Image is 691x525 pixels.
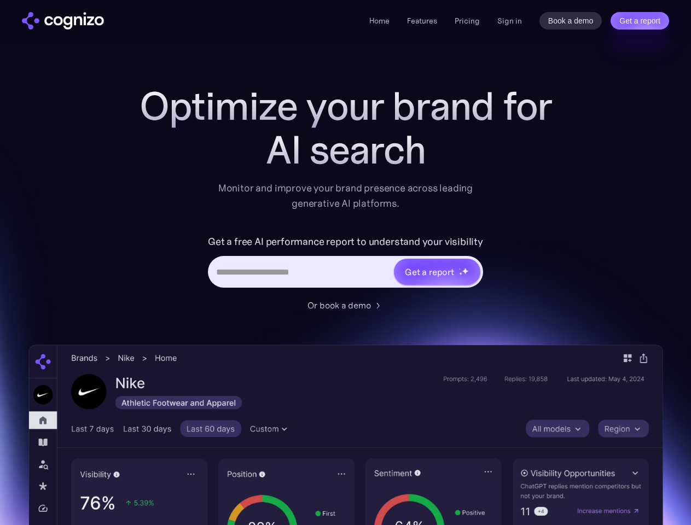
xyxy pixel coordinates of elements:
[407,16,437,26] a: Features
[127,128,565,172] div: AI search
[539,12,602,30] a: Book a demo
[459,268,461,270] img: star
[22,12,104,30] a: home
[307,299,384,312] a: Or book a demo
[369,16,390,26] a: Home
[127,84,565,128] h1: Optimize your brand for
[611,12,669,30] a: Get a report
[455,16,480,26] a: Pricing
[208,233,483,293] form: Hero URL Input Form
[208,233,483,250] label: Get a free AI performance report to understand your visibility
[393,258,481,286] a: Get a reportstarstarstar
[462,267,469,275] img: star
[497,14,522,27] a: Sign in
[459,272,463,276] img: star
[405,265,454,278] div: Get a report
[307,299,371,312] div: Or book a demo
[211,180,480,211] div: Monitor and improve your brand presence across leading generative AI platforms.
[22,12,104,30] img: cognizo logo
